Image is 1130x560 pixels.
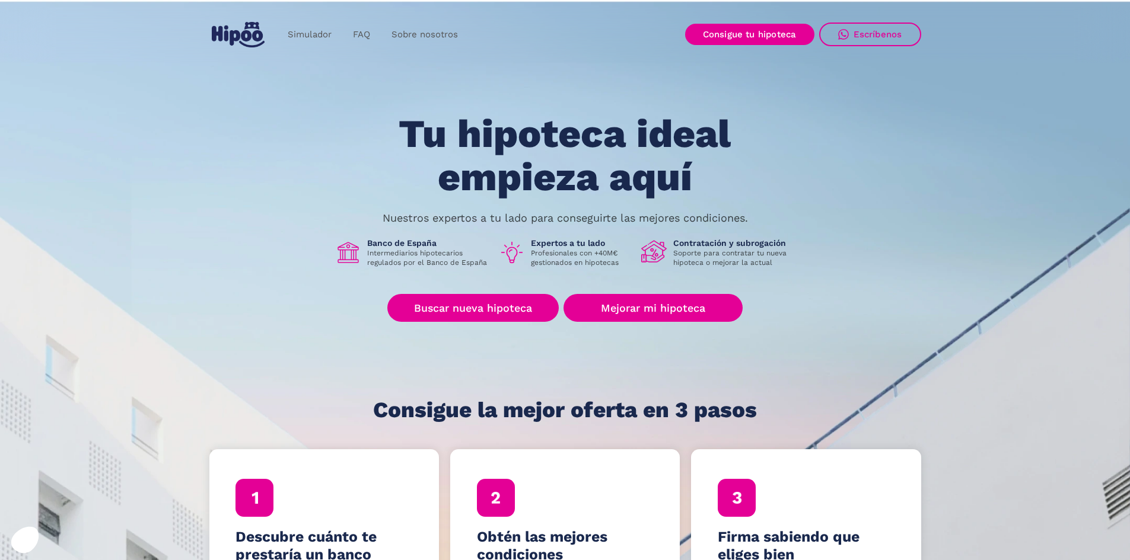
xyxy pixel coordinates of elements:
a: Escríbenos [819,23,921,46]
h1: Banco de España [367,238,489,248]
p: Intermediarios hipotecarios regulados por el Banco de España [367,248,489,267]
a: Buscar nueva hipoteca [387,294,559,322]
a: home [209,17,268,52]
a: FAQ [342,23,381,46]
p: Soporte para contratar tu nueva hipoteca o mejorar la actual [673,248,795,267]
a: Sobre nosotros [381,23,469,46]
p: Profesionales con +40M€ gestionados en hipotecas [531,248,632,267]
h1: Expertos a tu lado [531,238,632,248]
a: Simulador [277,23,342,46]
a: Mejorar mi hipoteca [564,294,742,322]
h1: Tu hipoteca ideal empieza aquí [340,113,790,199]
h1: Consigue la mejor oferta en 3 pasos [373,398,757,422]
div: Escríbenos [854,29,902,40]
h1: Contratación y subrogación [673,238,795,248]
p: Nuestros expertos a tu lado para conseguirte las mejores condiciones. [383,213,748,223]
a: Consigue tu hipoteca [685,24,814,45]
